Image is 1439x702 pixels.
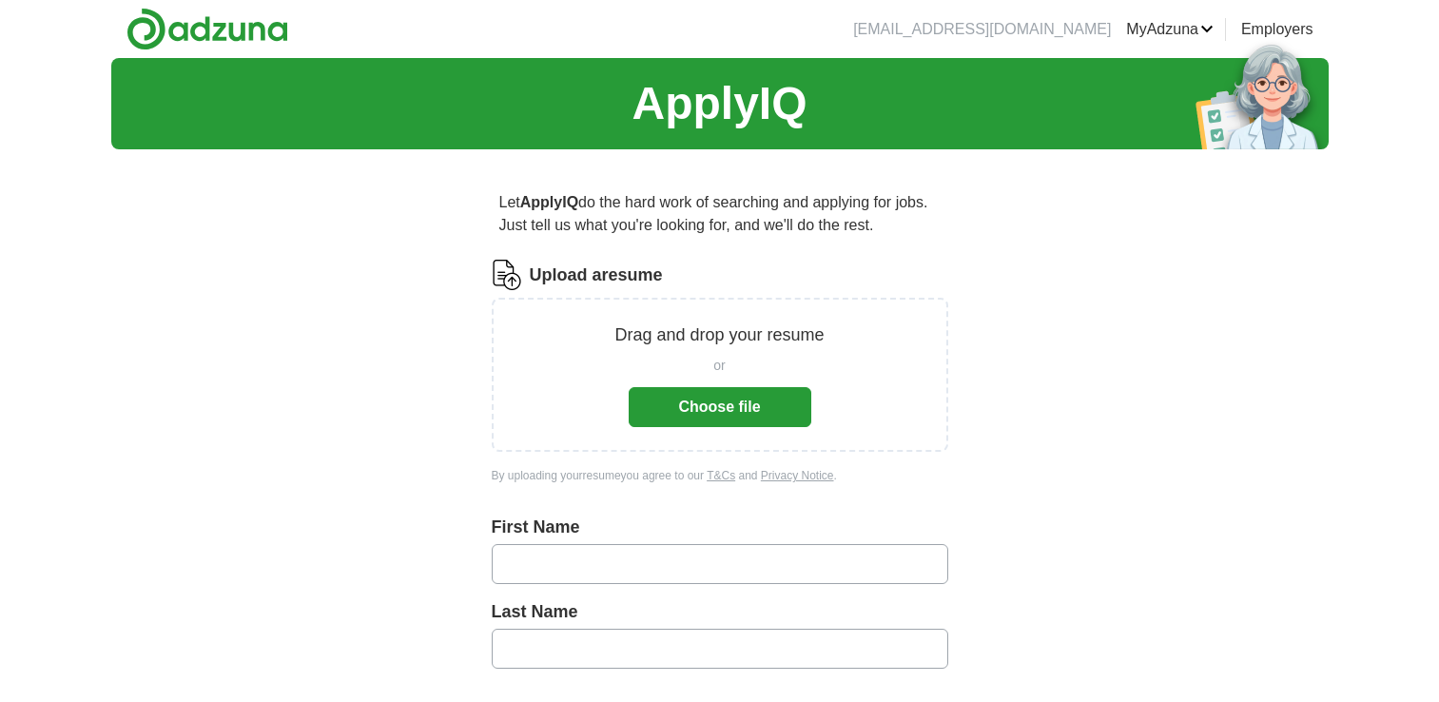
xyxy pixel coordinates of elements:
[632,69,807,138] h1: ApplyIQ
[530,263,663,288] label: Upload a resume
[853,18,1111,41] li: [EMAIL_ADDRESS][DOMAIN_NAME]
[713,356,725,376] span: or
[126,8,288,50] img: Adzuna logo
[492,515,948,540] label: First Name
[492,260,522,290] img: CV Icon
[1126,18,1214,41] a: MyAdzuna
[707,469,735,482] a: T&Cs
[614,322,824,348] p: Drag and drop your resume
[520,194,578,210] strong: ApplyIQ
[1241,18,1313,41] a: Employers
[492,599,948,625] label: Last Name
[492,184,948,244] p: Let do the hard work of searching and applying for jobs. Just tell us what you're looking for, an...
[761,469,834,482] a: Privacy Notice
[492,467,948,484] div: By uploading your resume you agree to our and .
[629,387,811,427] button: Choose file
